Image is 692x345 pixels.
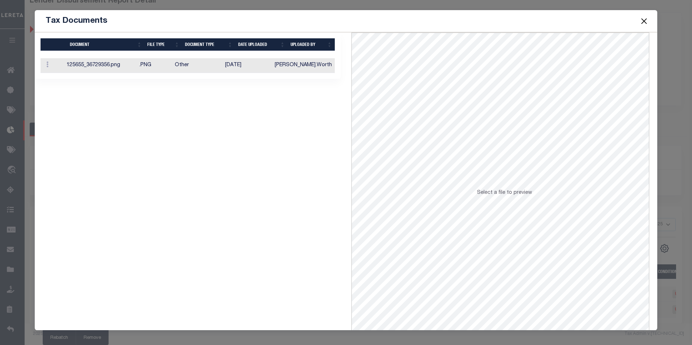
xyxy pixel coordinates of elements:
th: Document Type: activate to sort column ascending [182,38,235,51]
th: Document: activate to sort column ascending [67,38,144,51]
td: Other [172,58,222,73]
span: Select a file to preview [477,190,532,195]
button: Close [639,16,649,26]
th: Date Uploaded: activate to sort column ascending [235,38,288,51]
th: File Type: activate to sort column ascending [144,38,182,51]
td: [PERSON_NAME].Worth [272,58,335,73]
td: 125655_36729356.png [64,58,137,73]
h5: Tax Documents [46,16,107,26]
td: .PNG [136,58,172,73]
td: [DATE] [222,58,272,73]
th: Uploaded By: activate to sort column ascending [288,38,335,51]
